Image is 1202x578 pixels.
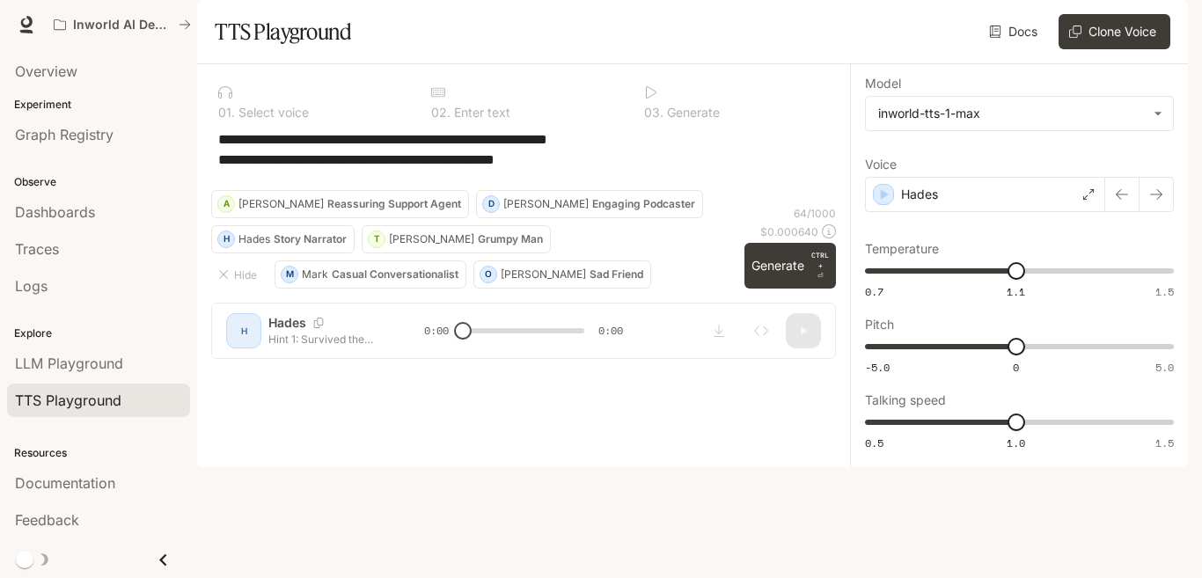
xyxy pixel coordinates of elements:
div: A [218,190,234,218]
p: Inworld AI Demos [73,18,172,33]
p: 0 2 . [431,106,451,119]
p: Pitch [865,318,894,331]
p: CTRL + [811,250,829,271]
span: 5.0 [1155,360,1174,375]
p: Hades [901,186,938,203]
div: T [369,225,385,253]
div: D [483,190,499,218]
p: 0 1 . [218,106,235,119]
span: -5.0 [865,360,890,375]
p: Engaging Podcaster [592,199,695,209]
div: M [282,260,297,289]
button: GenerateCTRL +⏎ [744,243,836,289]
span: 1.1 [1007,284,1025,299]
button: All workspaces [46,7,199,42]
p: 0 3 . [644,106,663,119]
button: A[PERSON_NAME]Reassuring Support Agent [211,190,469,218]
span: 0.7 [865,284,883,299]
p: Enter text [451,106,510,119]
h1: TTS Playground [215,14,351,49]
button: MMarkCasual Conversationalist [275,260,466,289]
button: O[PERSON_NAME]Sad Friend [473,260,651,289]
a: Docs [986,14,1044,49]
p: Voice [865,158,897,171]
p: [PERSON_NAME] [389,234,474,245]
p: ⏎ [811,250,829,282]
p: Generate [663,106,720,119]
p: Story Narrator [274,234,347,245]
span: 1.5 [1155,284,1174,299]
p: Sad Friend [590,269,643,280]
p: [PERSON_NAME] [501,269,586,280]
span: 0.5 [865,435,883,450]
span: 1.0 [1007,435,1025,450]
p: Grumpy Man [478,234,543,245]
button: HHadesStory Narrator [211,225,355,253]
div: H [218,225,234,253]
button: D[PERSON_NAME]Engaging Podcaster [476,190,703,218]
div: O [480,260,496,289]
p: Select voice [235,106,309,119]
button: T[PERSON_NAME]Grumpy Man [362,225,551,253]
p: Temperature [865,243,939,255]
span: 1.5 [1155,435,1174,450]
p: 64 / 1000 [794,206,836,221]
p: [PERSON_NAME] [503,199,589,209]
p: Model [865,77,901,90]
div: inworld-tts-1-max [866,97,1173,130]
p: Casual Conversationalist [332,269,458,280]
p: [PERSON_NAME] [238,199,324,209]
p: Reassuring Support Agent [327,199,461,209]
p: Hades [238,234,270,245]
div: inworld-tts-1-max [878,105,1145,122]
span: 0 [1013,360,1019,375]
p: Mark [302,269,328,280]
button: Clone Voice [1059,14,1170,49]
p: Talking speed [865,394,946,406]
button: Hide [211,260,268,289]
